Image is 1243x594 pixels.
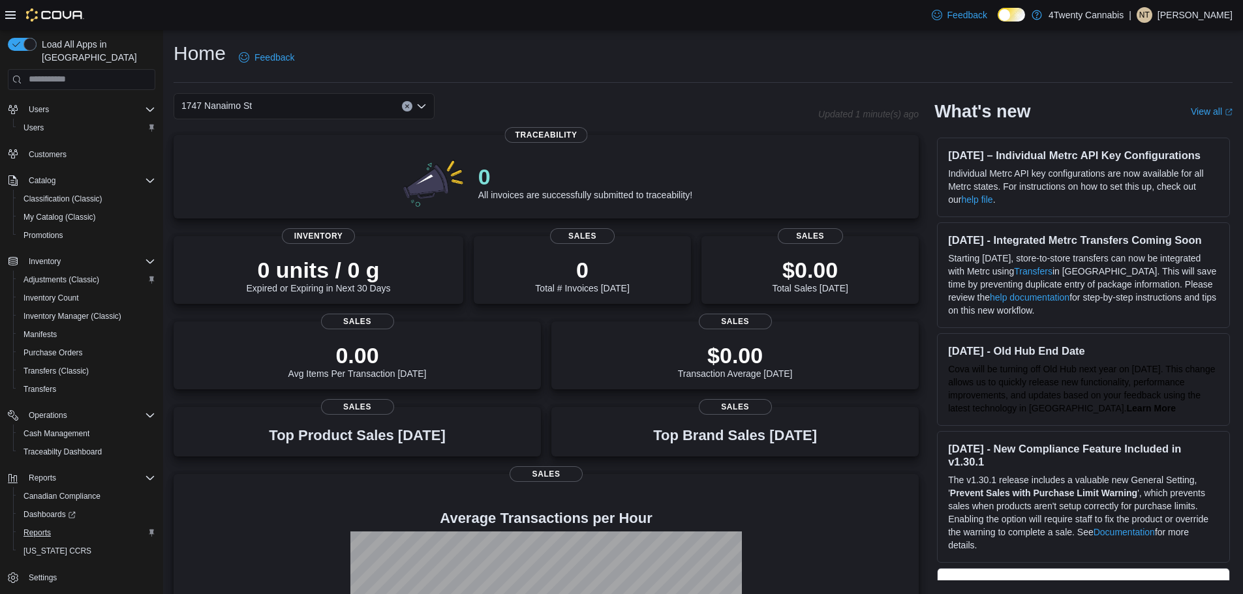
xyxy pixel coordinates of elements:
a: Transfers [18,381,61,397]
span: Catalog [23,173,155,188]
p: 0 units / 0 g [247,257,391,283]
a: Purchase Orders [18,345,88,361]
button: Transfers [13,380,161,398]
button: Clear input [402,101,412,111]
a: Feedback [927,2,992,28]
span: Traceabilty Dashboard [18,444,155,460]
a: Manifests [18,327,62,342]
button: Classification (Classic) [13,190,161,208]
span: Dashboards [18,507,155,522]
span: Users [29,104,49,115]
button: Users [13,119,161,137]
span: [US_STATE] CCRS [23,546,91,556]
span: Transfers (Classic) [23,366,89,376]
span: Adjustments (Classic) [23,275,99,285]
p: 4Twenty Cannabis [1049,7,1124,23]
button: Purchase Orders [13,344,161,362]
img: Cova [26,8,84,22]
p: Updated 1 minute(s) ago [818,109,919,119]
h4: Average Transactions per Hour [184,511,908,526]
h3: Top Product Sales [DATE] [269,428,445,443]
button: Operations [3,406,161,424]
h3: [DATE] – Individual Metrc API Key Configurations [948,149,1219,162]
strong: Learn More [1127,403,1176,413]
div: All invoices are successfully submitted to traceability! [478,164,692,200]
span: Feedback [947,8,987,22]
a: Customers [23,147,72,162]
span: Settings [29,572,57,583]
button: Reports [23,470,61,486]
span: Customers [23,146,155,162]
a: Transfers (Classic) [18,363,94,379]
button: Catalog [23,173,61,188]
a: Transfers [1014,266,1052,276]
strong: Prevent Sales with Purchase Limit Warning [950,488,1137,498]
div: Expired or Expiring in Next 30 Days [247,257,391,293]
img: 0 [400,156,468,208]
span: Manifests [23,329,57,340]
span: Promotions [23,230,63,241]
button: My Catalog (Classic) [13,208,161,226]
button: Open list of options [416,101,427,111]
span: 1747 Nanaimo St [181,98,252,113]
span: Sales [321,314,394,329]
button: Inventory Manager (Classic) [13,307,161,325]
span: Cash Management [23,428,89,439]
span: Reports [23,527,51,538]
button: Adjustments (Classic) [13,271,161,289]
span: Sales [699,314,772,329]
a: Promotions [18,228,69,243]
span: Purchase Orders [18,345,155,361]
span: Sales [778,228,843,244]
span: Sales [699,399,772,415]
a: Documentation [1094,527,1155,537]
h3: [DATE] - New Compliance Feature Included in v1.30.1 [948,442,1219,468]
button: Cash Management [13,424,161,443]
span: Reports [18,525,155,541]
h3: [DATE] - Old Hub End Date [948,344,1219,357]
button: Operations [23,408,72,423]
span: My Catalog (Classic) [23,212,96,222]
input: Dark Mode [998,8,1025,22]
div: Transaction Average [DATE] [678,342,793,379]
span: Adjustments (Classic) [18,272,155,288]
span: Transfers [18,381,155,397]
span: Inventory Count [23,293,79,303]
span: Users [23,123,44,133]
a: Canadian Compliance [18,488,106,504]
p: 0.00 [288,342,427,368]
span: Inventory [282,228,355,244]
a: View allExternal link [1191,106,1233,117]
a: Feedback [234,44,299,70]
span: Traceabilty Dashboard [23,447,102,457]
span: My Catalog (Classic) [18,209,155,225]
span: Reports [23,470,155,486]
span: Users [18,120,155,136]
button: Manifests [13,325,161,344]
span: Feedback [254,51,294,64]
button: Reports [13,524,161,542]
div: Natasha Troncoso [1137,7,1152,23]
span: Canadian Compliance [18,488,155,504]
a: My Catalog (Classic) [18,209,101,225]
button: Customers [3,145,161,164]
span: Dashboards [23,509,76,520]
h1: Home [174,40,226,67]
a: Dashboards [13,505,161,524]
p: 0 [535,257,629,283]
a: Reports [18,525,56,541]
p: The v1.30.1 release includes a valuable new General Setting, ' ', which prevents sales when produ... [948,473,1219,552]
h3: [DATE] - Integrated Metrc Transfers Coming Soon [948,233,1219,246]
span: Inventory [29,256,61,267]
button: Catalog [3,171,161,190]
button: Inventory [23,254,66,269]
span: Transfers (Classic) [18,363,155,379]
a: Adjustments (Classic) [18,272,104,288]
button: Promotions [13,226,161,245]
span: Operations [29,410,67,421]
h2: What's new [934,101,1030,122]
div: Avg Items Per Transaction [DATE] [288,342,427,379]
button: Traceabilty Dashboard [13,443,161,461]
span: Settings [23,569,155,586]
